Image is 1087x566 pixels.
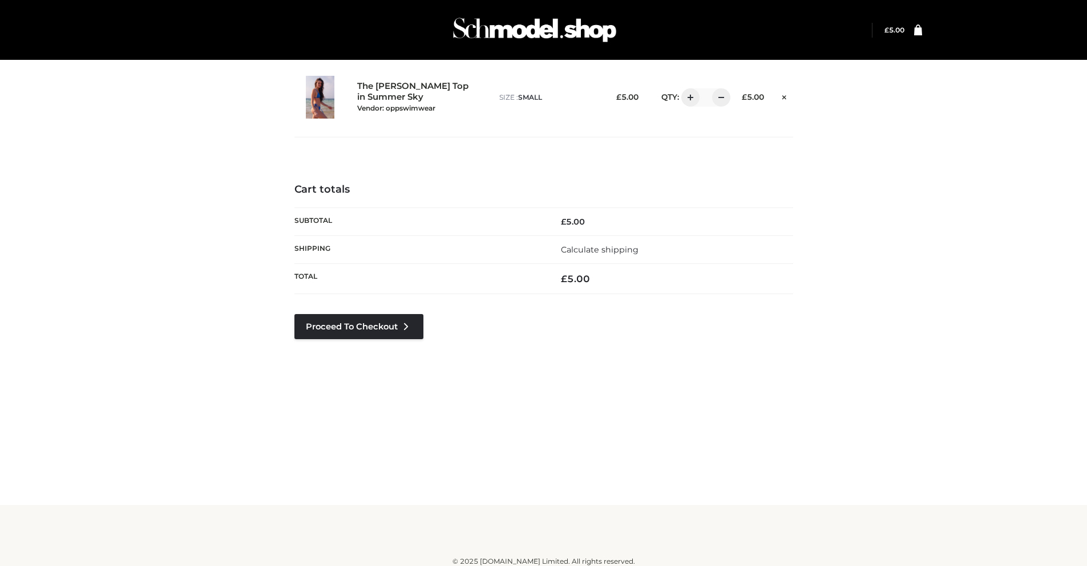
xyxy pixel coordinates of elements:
[561,245,639,255] a: Calculate shipping
[742,92,764,101] bdi: 5.00
[616,92,639,101] bdi: 5.00
[357,81,475,113] a: The [PERSON_NAME] Top in Summer SkyVendor: oppswimwear
[650,88,722,107] div: QTY:
[616,92,621,101] span: £
[775,88,793,103] a: Remove this item
[561,217,566,227] span: £
[518,93,542,101] span: SMALL
[294,314,423,339] a: Proceed to Checkout
[561,217,585,227] bdi: 5.00
[294,184,793,196] h4: Cart totals
[294,235,544,263] th: Shipping
[294,264,544,294] th: Total
[742,92,747,101] span: £
[561,273,567,284] span: £
[499,92,597,103] p: size :
[561,273,590,284] bdi: 5.00
[884,26,904,34] a: £5.00
[357,104,435,112] small: Vendor: oppswimwear
[884,26,904,34] bdi: 5.00
[884,26,889,34] span: £
[294,207,544,235] th: Subtotal
[449,7,620,52] img: Schmodel Admin 964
